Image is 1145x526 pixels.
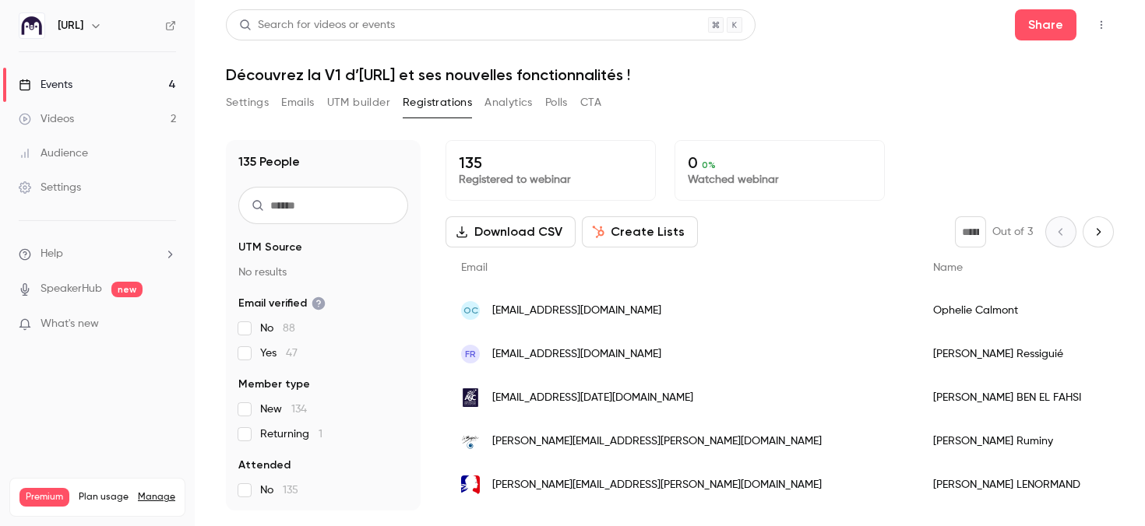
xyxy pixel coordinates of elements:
[403,90,472,115] button: Registrations
[238,377,310,392] span: Member type
[238,240,302,255] span: UTM Source
[19,77,72,93] div: Events
[461,262,488,273] span: Email
[918,376,1112,419] div: [PERSON_NAME] BEN EL FAHSI
[461,388,480,407] img: assomption-bordeaux.com
[41,316,99,332] span: What's new
[446,216,576,247] button: Download CSV
[260,402,307,417] span: New
[492,477,822,493] span: [PERSON_NAME][EMAIL_ADDRESS][PERSON_NAME][DOMAIN_NAME]
[291,404,307,415] span: 134
[238,153,300,171] h1: 135 People
[580,90,601,115] button: CTA
[918,419,1112,463] div: [PERSON_NAME] Ruminy
[226,90,269,115] button: Settings
[239,17,395,33] div: Search for videos or events
[492,303,661,319] span: [EMAIL_ADDRESS][DOMAIN_NAME]
[918,463,1112,507] div: [PERSON_NAME] LENORMAND
[19,180,81,195] div: Settings
[688,172,872,188] p: Watched webinar
[461,432,480,451] img: educagri.fr
[582,216,698,247] button: Create Lists
[238,265,408,280] p: No results
[1015,9,1076,40] button: Share
[492,433,822,450] span: [PERSON_NAME][EMAIL_ADDRESS][PERSON_NAME][DOMAIN_NAME]
[286,348,298,359] span: 47
[238,296,326,311] span: Email verified
[138,491,175,503] a: Manage
[1083,216,1114,247] button: Next page
[918,289,1112,332] div: Ophelie Calmont
[465,347,476,361] span: FR
[933,262,963,273] span: Name
[319,429,322,440] span: 1
[260,482,298,498] span: No
[492,346,661,363] span: [EMAIL_ADDRESS][DOMAIN_NAME]
[283,485,298,496] span: 135
[327,90,390,115] button: UTM builder
[19,111,74,127] div: Videos
[260,426,322,442] span: Returning
[111,282,143,297] span: new
[459,172,643,188] p: Registered to webinar
[283,323,295,334] span: 88
[260,345,298,361] span: Yes
[702,160,716,170] span: 0 %
[545,90,568,115] button: Polls
[992,224,1033,240] p: Out of 3
[58,18,83,33] h6: [URL]
[492,390,693,406] span: [EMAIL_ADDRESS][DATE][DOMAIN_NAME]
[19,13,44,38] img: Ed.ai
[281,90,314,115] button: Emails
[459,153,643,172] p: 135
[226,65,1114,84] h1: Découvrez la V1 d’[URL] et ses nouvelles fonctionnalités !
[41,246,63,262] span: Help
[157,317,176,331] iframe: Noticeable Trigger
[461,475,480,494] img: ac-versailles.fr
[41,281,102,297] a: SpeakerHub
[463,303,478,317] span: OC
[238,458,291,473] span: Attended
[19,488,69,507] span: Premium
[79,491,129,503] span: Plan usage
[688,153,872,172] p: 0
[19,146,88,161] div: Audience
[484,90,533,115] button: Analytics
[918,332,1112,376] div: [PERSON_NAME] Ressiguié
[260,321,295,336] span: No
[19,246,176,262] li: help-dropdown-opener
